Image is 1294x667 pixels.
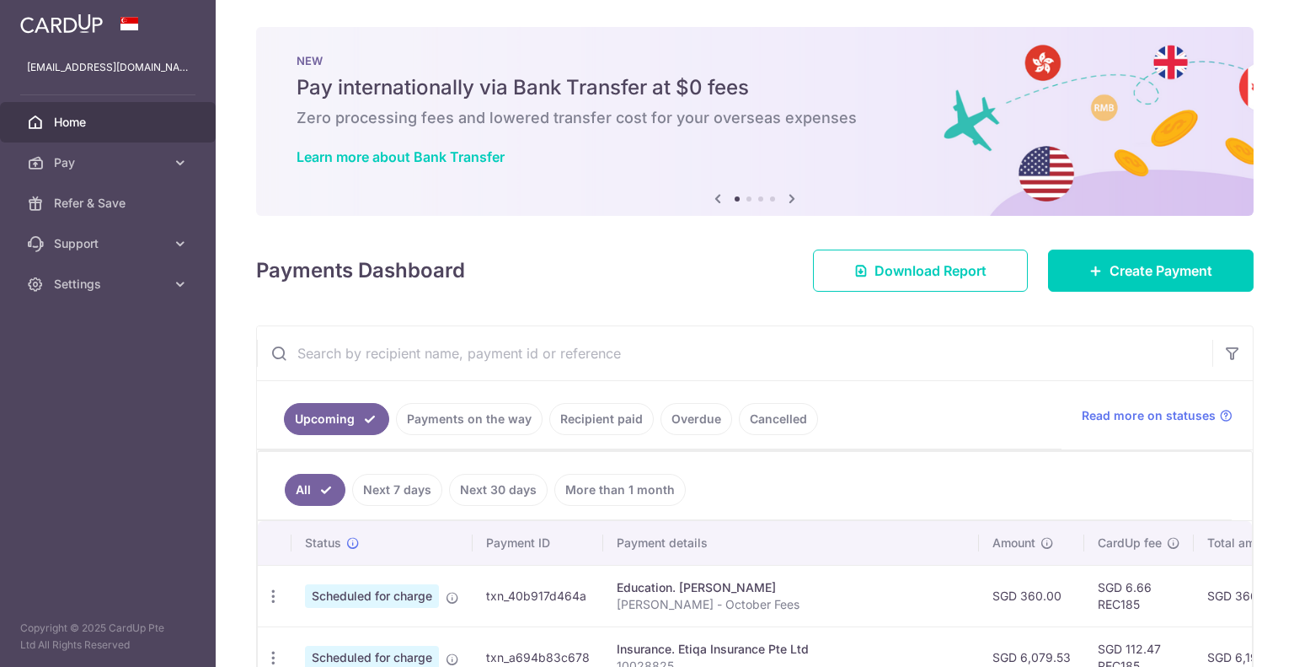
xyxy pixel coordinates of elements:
span: Scheduled for charge [305,584,439,608]
h6: Zero processing fees and lowered transfer cost for your overseas expenses [297,108,1213,128]
input: Search by recipient name, payment id or reference [257,326,1212,380]
img: Bank transfer banner [256,27,1254,216]
a: Next 30 days [449,474,548,506]
span: Download Report [874,261,987,281]
span: Pay [54,154,165,171]
a: Download Report [813,250,1028,292]
span: Settings [54,276,165,293]
iframe: Opens a widget where you can find more information [1186,616,1277,659]
p: NEW [297,54,1213,67]
td: txn_40b917d464a [473,565,603,627]
img: CardUp [20,13,103,34]
span: Home [54,114,165,131]
div: Education. [PERSON_NAME] [617,579,965,596]
span: Support [54,235,165,252]
th: Payment details [603,521,979,565]
span: CardUp fee [1098,535,1162,551]
a: Payments on the way [396,403,543,435]
h5: Pay internationally via Bank Transfer at $0 fees [297,74,1213,101]
a: Upcoming [284,403,389,435]
span: Status [305,535,341,551]
a: Overdue [660,403,732,435]
td: SGD 360.00 [979,565,1084,627]
span: Amount [992,535,1035,551]
a: Cancelled [739,403,818,435]
td: SGD 6.66 REC185 [1084,565,1194,627]
a: More than 1 month [554,474,686,506]
a: Create Payment [1048,250,1254,292]
span: Refer & Save [54,195,165,212]
div: Insurance. Etiqa Insurance Pte Ltd [617,641,965,658]
p: [PERSON_NAME] - October Fees [617,596,965,613]
a: All [285,474,345,506]
span: Create Payment [1110,261,1212,281]
a: Learn more about Bank Transfer [297,148,505,165]
a: Recipient paid [549,403,654,435]
h4: Payments Dashboard [256,256,465,286]
span: Read more on statuses [1082,407,1216,424]
a: Read more on statuses [1082,407,1233,424]
th: Payment ID [473,521,603,565]
a: Next 7 days [352,474,442,506]
span: Total amt. [1207,535,1263,551]
p: [EMAIL_ADDRESS][DOMAIN_NAME] [27,59,189,76]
